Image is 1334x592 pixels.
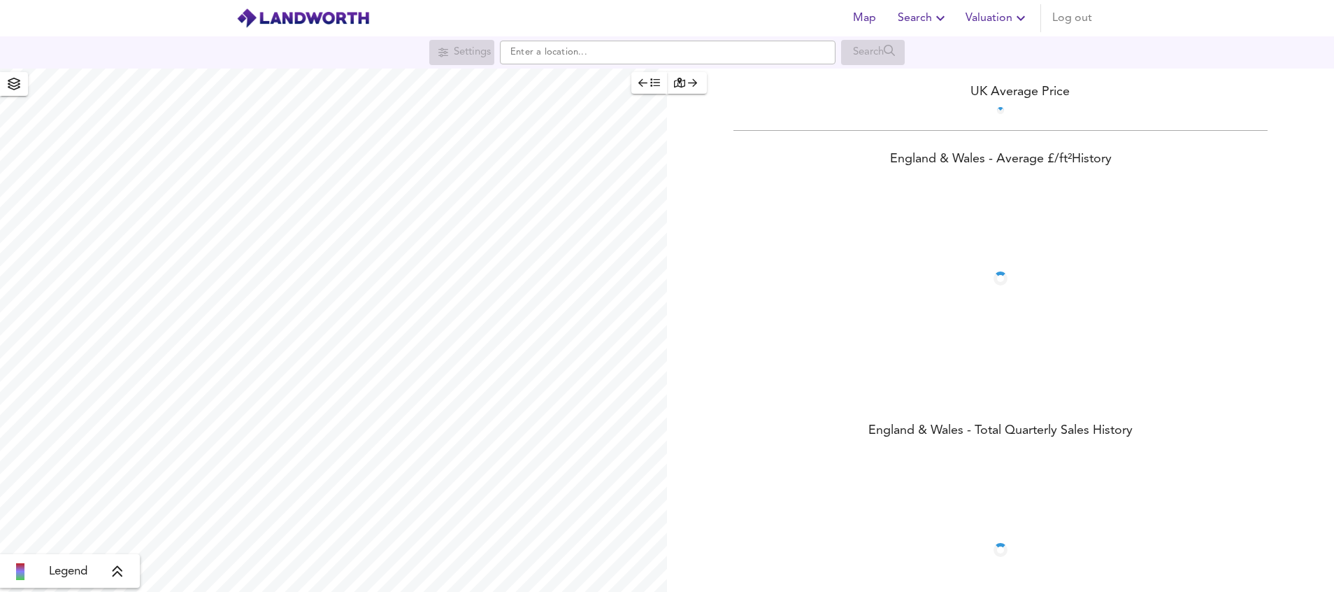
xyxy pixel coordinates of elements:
[960,4,1035,32] button: Valuation
[892,4,954,32] button: Search
[1052,8,1092,28] span: Log out
[667,150,1334,170] div: England & Wales - Average £/ ft² History
[842,4,887,32] button: Map
[429,40,494,65] div: Search for a location first or explore the map
[49,563,87,580] span: Legend
[847,8,881,28] span: Map
[1047,4,1098,32] button: Log out
[500,41,835,64] input: Enter a location...
[667,83,1334,101] div: UK Average Price
[841,40,905,65] div: Search for a location first or explore the map
[966,8,1029,28] span: Valuation
[667,422,1334,442] div: England & Wales - Total Quarterly Sales History
[236,8,370,29] img: logo
[898,8,949,28] span: Search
